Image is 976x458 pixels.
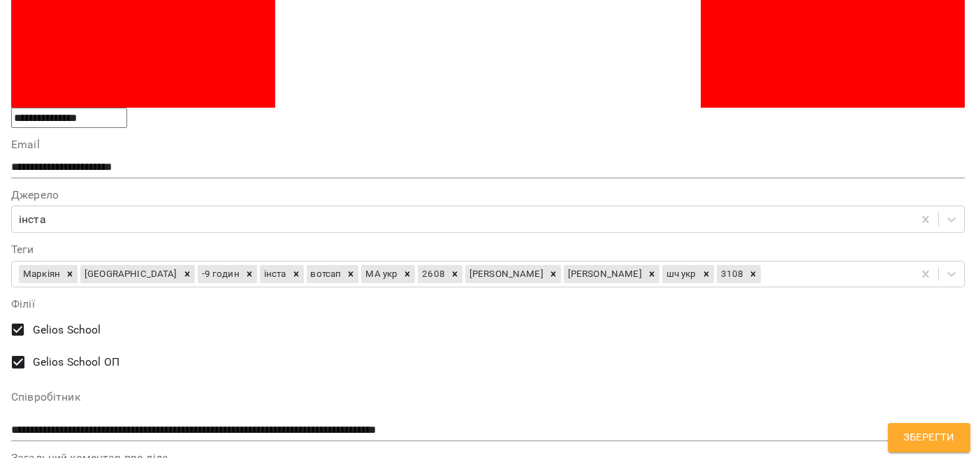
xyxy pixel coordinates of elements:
[465,265,546,283] div: [PERSON_NAME]
[11,189,965,201] label: Джерело
[888,423,970,452] button: Зберегти
[19,211,46,228] div: інста
[33,354,119,371] span: Gelios School ОП
[307,265,344,283] div: вотсап
[662,265,699,283] div: шч укр
[80,265,180,283] div: [GEOGRAPHIC_DATA]
[198,265,242,283] div: -9 годин
[11,299,965,310] label: Філії
[19,265,62,283] div: Маркіян
[11,244,965,255] label: Теги
[903,429,955,447] span: Зберегти
[33,322,101,338] span: Gelios School
[11,139,965,150] label: Email
[564,265,644,283] div: [PERSON_NAME]
[260,265,289,283] div: інста
[361,265,400,283] div: МА укр
[418,265,447,283] div: 2608
[717,265,746,283] div: 3108
[11,392,965,403] label: Співробітник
